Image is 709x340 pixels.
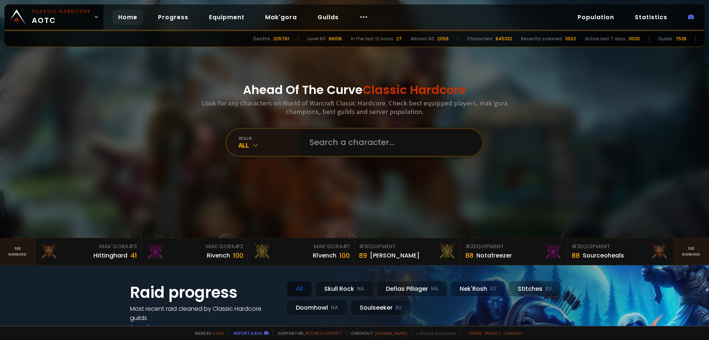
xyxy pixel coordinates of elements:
div: Skull Rock [315,281,374,297]
span: # 1 [343,243,350,250]
a: Mak'Gora#2Rivench100 [142,238,248,265]
a: a fan [213,330,224,336]
div: Characters [467,36,493,42]
div: Sourceoheals [583,251,624,260]
a: Terms [468,330,482,336]
a: Equipment [203,10,250,25]
small: EU [545,285,552,293]
a: Consent [503,330,523,336]
div: 845332 [496,36,512,42]
div: Level 60 [307,36,326,42]
div: 11030 [628,36,640,42]
span: Support me, [273,330,342,336]
span: v. d752d5 - production [411,330,456,336]
a: Privacy [484,330,500,336]
small: NA [431,285,438,293]
div: Guilds [658,36,672,42]
div: All [239,141,301,149]
div: 88 [572,250,580,260]
div: Nek'Rosh [451,281,506,297]
span: # 2 [235,243,243,250]
h4: Most recent raid cleaned by Classic Hardcore guilds [130,304,278,323]
div: Hittinghard [93,251,127,260]
span: Made by [191,330,224,336]
div: All [287,281,312,297]
a: #3Equipment88Sourceoheals [567,238,674,265]
div: [PERSON_NAME] [370,251,419,260]
a: Seeranking [674,238,709,265]
a: Progress [152,10,194,25]
a: Mak'Gora#1Rîvench100 [248,238,354,265]
input: Search a character... [305,129,473,156]
a: See all progress [130,323,178,331]
small: NA [357,285,364,293]
div: Notafreezer [476,251,512,260]
h1: Raid progress [130,281,278,304]
span: # 3 [572,243,580,250]
div: 3502 [565,36,576,42]
div: Doomhowl [287,300,347,316]
div: Mak'Gora [40,243,137,250]
div: 100 [233,250,243,260]
a: Home [112,10,143,25]
span: Checkout [346,330,407,336]
a: Mak'gora [259,10,303,25]
div: realm [239,135,301,141]
div: Equipment [359,243,456,250]
span: # 3 [129,243,137,250]
div: Active last 7 days [585,36,626,42]
div: 205761 [273,36,289,42]
a: #1Equipment89[PERSON_NAME] [354,238,461,265]
div: Equipment [465,243,562,250]
a: Classic HardcoreAOTC [4,4,103,30]
div: Soulseeker [350,300,411,316]
a: #2Equipment88Notafreezer [461,238,567,265]
div: 2056 [437,36,449,42]
a: Statistics [629,10,673,25]
div: Deaths [253,36,270,42]
a: Guilds [312,10,345,25]
a: Mak'Gora#3Hittinghard41 [35,238,142,265]
div: In the last 12 hours [351,36,393,42]
div: Rîvench [313,251,336,260]
small: Classic Hardcore [32,8,91,15]
div: 41 [130,250,137,260]
div: 89 [359,250,367,260]
h3: Look for any characters on World of Warcraft Classic Hardcore. Check best equipped players, mak'g... [199,99,510,116]
span: # 1 [359,243,366,250]
a: Report a bug [234,330,263,336]
div: Stitches [508,281,561,297]
div: Mak'Gora [146,243,243,250]
a: Buy me a coffee [305,330,342,336]
div: 100 [339,250,350,260]
div: 88 [465,250,473,260]
div: 7538 [675,36,686,42]
a: [DOMAIN_NAME] [375,330,407,336]
span: AOTC [32,8,91,26]
span: Classic Hardcore [363,81,466,98]
div: Almost 60 [411,36,434,42]
a: Population [572,10,620,25]
div: 27 [396,36,402,42]
h1: Ahead Of The Curve [243,81,466,99]
small: EU [490,285,496,293]
div: Recently scanned [521,36,562,42]
div: Mak'Gora [253,243,350,250]
div: Defias Pillager [377,281,448,297]
span: # 2 [465,243,474,250]
div: 66016 [329,36,342,42]
div: Rivench [207,251,230,260]
small: NA [331,304,338,312]
small: EU [395,304,402,312]
div: Equipment [572,243,669,250]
